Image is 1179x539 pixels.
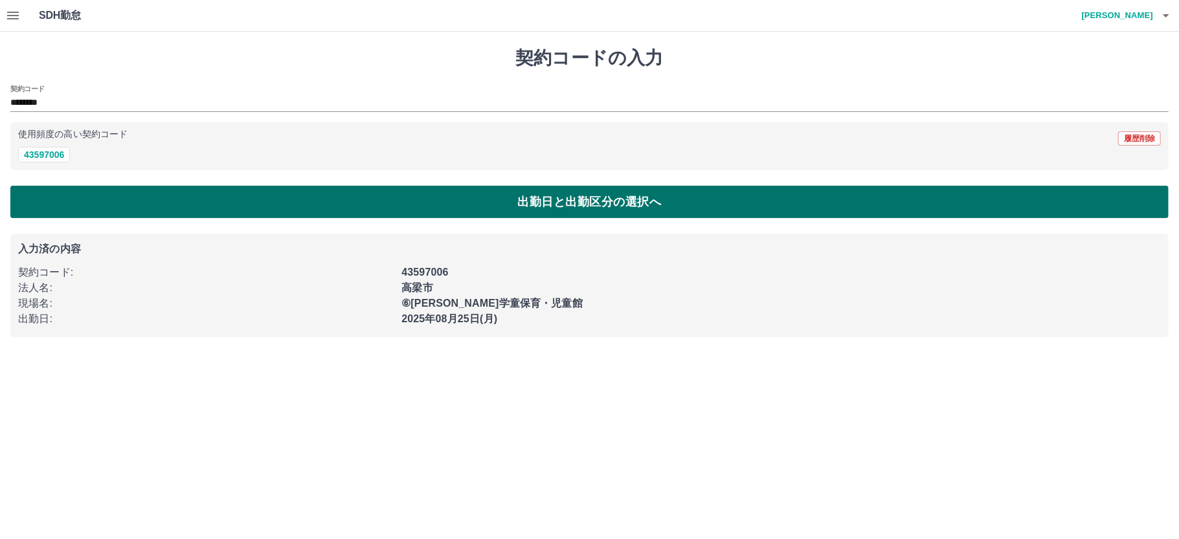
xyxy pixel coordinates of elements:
p: 入力済の内容 [18,244,1161,254]
h1: 契約コードの入力 [10,47,1169,69]
p: 現場名 : [18,296,394,311]
p: 法人名 : [18,280,394,296]
button: 43597006 [18,147,70,162]
p: 契約コード : [18,265,394,280]
b: ⑥[PERSON_NAME]学童保育・児童館 [401,298,583,309]
b: 43597006 [401,267,448,278]
h2: 契約コード [10,83,45,94]
p: 出勤日 : [18,311,394,327]
p: 使用頻度の高い契約コード [18,130,128,139]
b: 高梁市 [401,282,432,293]
button: 履歴削除 [1118,131,1161,146]
button: 出勤日と出勤区分の選択へ [10,186,1169,218]
b: 2025年08月25日(月) [401,313,497,324]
